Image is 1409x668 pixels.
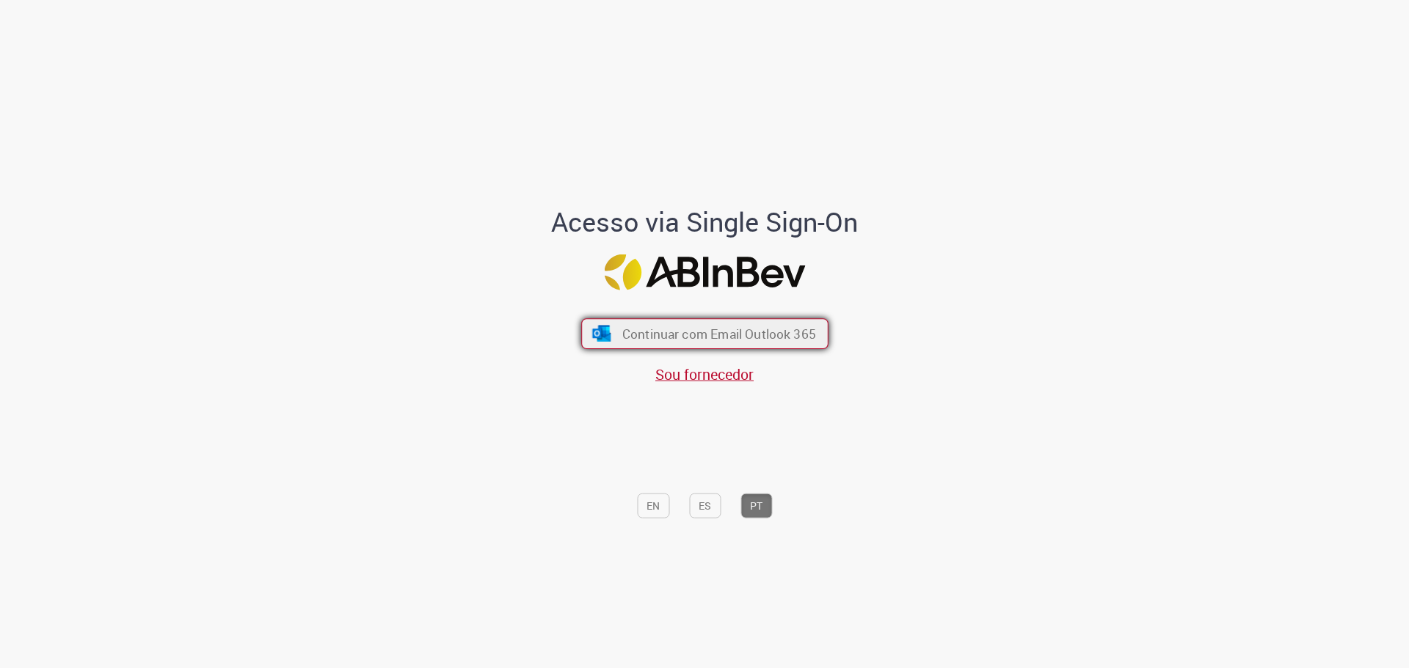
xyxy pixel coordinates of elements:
img: ícone Azure/Microsoft 360 [591,326,612,342]
button: PT [740,493,772,518]
button: EN [637,493,669,518]
span: Continuar com Email Outlook 365 [622,325,815,342]
button: ícone Azure/Microsoft 360 Continuar com Email Outlook 365 [581,318,829,349]
img: Logo ABInBev [604,254,805,290]
a: Sou fornecedor [655,364,754,384]
button: ES [689,493,721,518]
h1: Acesso via Single Sign-On [501,208,909,237]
